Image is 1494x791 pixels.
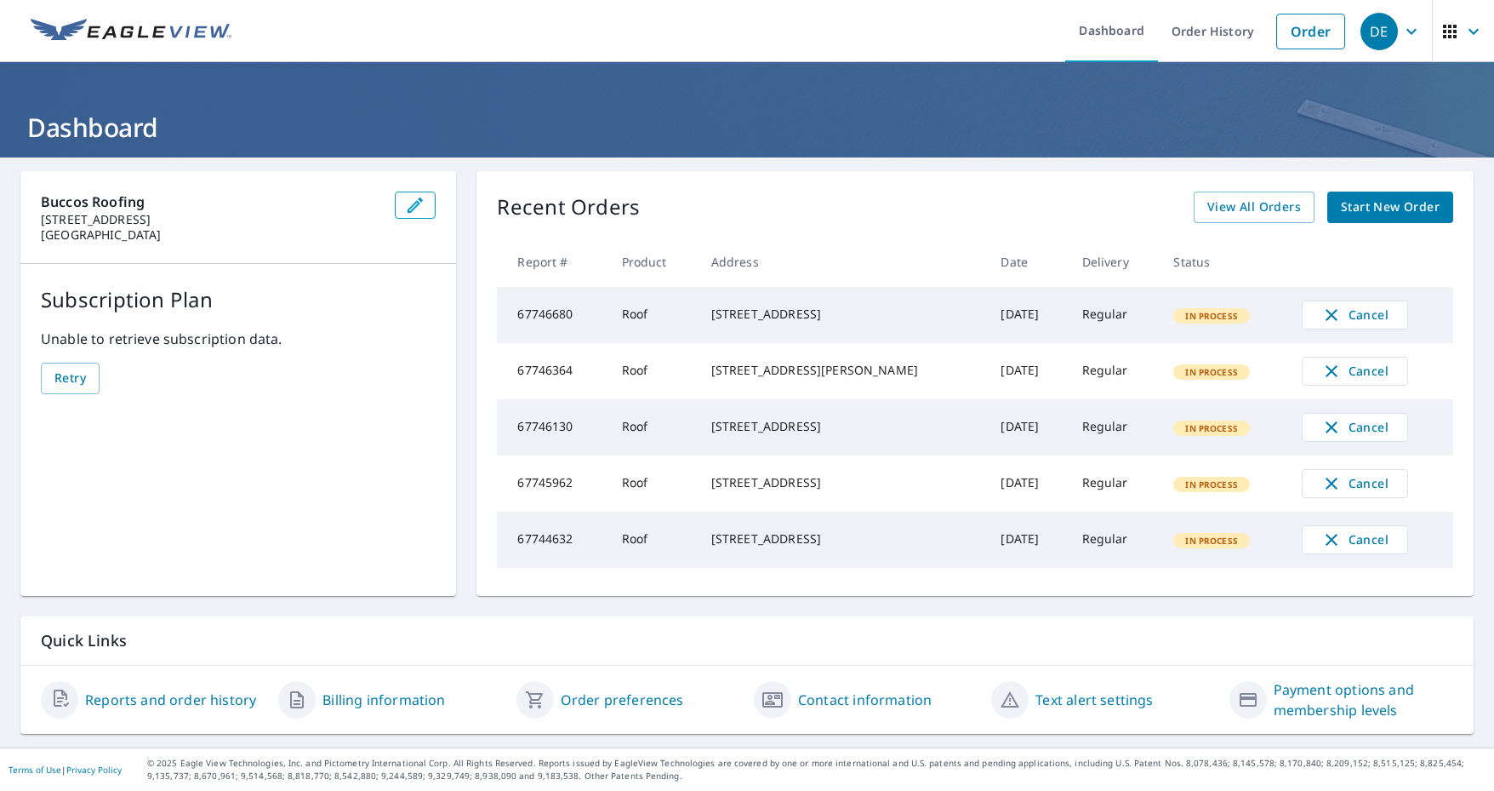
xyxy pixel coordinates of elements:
[1302,413,1408,442] button: Cancel
[711,474,974,491] div: [STREET_ADDRESS]
[322,690,445,710] a: Billing information
[20,110,1474,145] h1: Dashboard
[1302,469,1408,498] button: Cancel
[1302,525,1408,554] button: Cancel
[497,512,607,568] td: 67744632
[608,287,698,343] td: Roof
[1069,343,1160,399] td: Regular
[1274,679,1453,720] a: Payment options and membership levels
[1175,366,1248,378] span: In Process
[1194,192,1314,223] a: View All Orders
[608,456,698,512] td: Roof
[711,530,974,547] div: [STREET_ADDRESS]
[987,456,1068,512] td: [DATE]
[1320,530,1390,550] span: Cancel
[497,192,640,223] p: Recent Orders
[31,19,231,44] img: EV Logo
[1207,197,1301,218] span: View All Orders
[1302,301,1408,330] button: Cancel
[1327,192,1453,223] a: Start New Order
[1069,237,1160,287] th: Delivery
[1341,197,1440,218] span: Start New Order
[54,368,86,389] span: Retry
[987,287,1068,343] td: [DATE]
[1160,237,1287,287] th: Status
[41,212,381,227] p: [STREET_ADDRESS]
[41,284,436,315] p: Subscription Plan
[1320,473,1390,494] span: Cancel
[608,237,698,287] th: Product
[85,690,256,710] a: Reports and order history
[1320,305,1390,325] span: Cancel
[711,306,974,323] div: [STREET_ADDRESS]
[1175,422,1248,434] span: In Process
[9,765,122,775] p: |
[41,630,1453,651] p: Quick Links
[608,512,698,568] td: Roof
[1175,535,1248,547] span: In Process
[497,343,607,399] td: 67746364
[1069,512,1160,568] td: Regular
[1302,357,1408,386] button: Cancel
[1069,399,1160,456] td: Regular
[711,362,974,379] div: [STREET_ADDRESS][PERSON_NAME]
[987,237,1068,287] th: Date
[1035,690,1153,710] a: Text alert settings
[711,418,974,435] div: [STREET_ADDRESS]
[147,757,1485,782] p: © 2025 Eagle View Technologies, Inc. and Pictometry International Corp. All Rights Reserved. Repo...
[608,343,698,399] td: Roof
[1069,287,1160,343] td: Regular
[1360,13,1398,50] div: DE
[66,764,122,776] a: Privacy Policy
[987,343,1068,399] td: [DATE]
[987,512,1068,568] td: [DATE]
[9,764,61,776] a: Terms of Use
[41,192,381,212] p: Buccos Roofing
[1320,417,1390,438] span: Cancel
[1069,456,1160,512] td: Regular
[497,456,607,512] td: 67745962
[1276,14,1345,49] a: Order
[698,237,988,287] th: Address
[497,287,607,343] td: 67746680
[561,690,684,710] a: Order preferences
[41,363,100,394] button: Retry
[1175,310,1248,322] span: In Process
[41,329,436,349] p: Unable to retrieve subscription data.
[41,227,381,243] p: [GEOGRAPHIC_DATA]
[497,237,607,287] th: Report #
[987,399,1068,456] td: [DATE]
[608,399,698,456] td: Roof
[1320,361,1390,381] span: Cancel
[1175,479,1248,490] span: In Process
[497,399,607,456] td: 67746130
[798,690,932,710] a: Contact information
